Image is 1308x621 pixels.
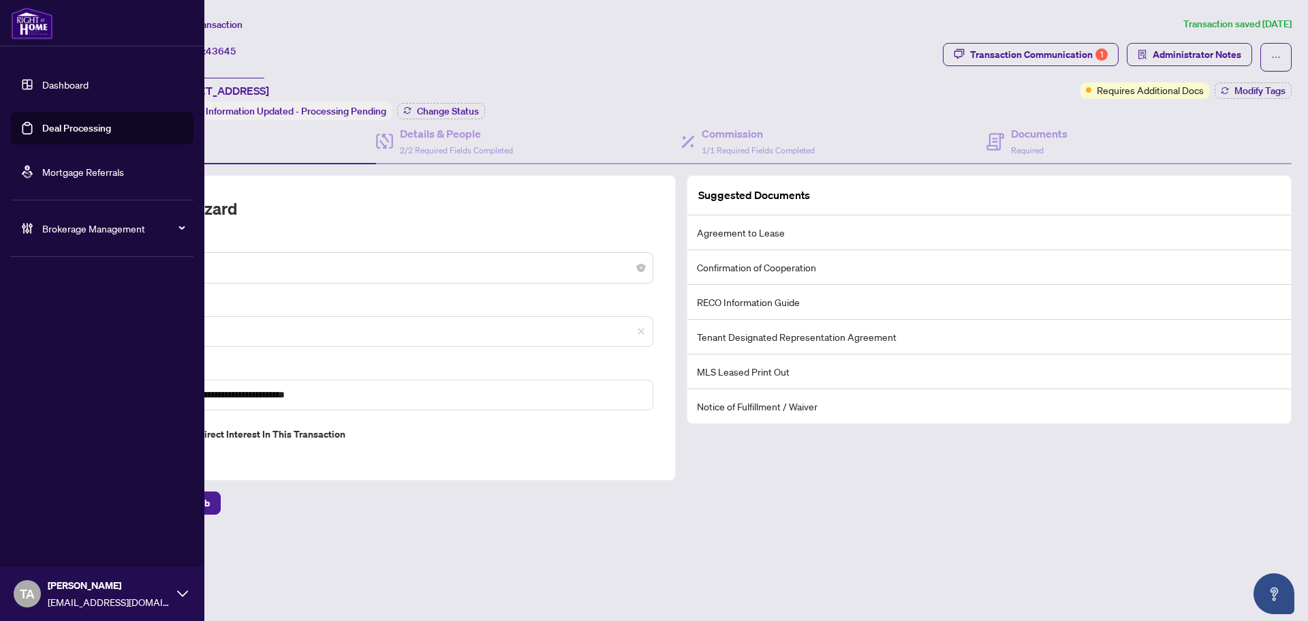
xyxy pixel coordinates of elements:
[1097,82,1204,97] span: Requires Additional Docs
[702,145,815,155] span: 1/1 Required Fields Completed
[169,102,392,120] div: Status:
[1011,125,1068,142] h4: Documents
[687,389,1291,423] li: Notice of Fulfillment / Waiver
[93,427,653,442] label: Do you have direct or indirect interest in this transaction
[48,594,170,609] span: [EMAIL_ADDRESS][DOMAIN_NAME]
[20,584,35,603] span: TA
[1234,86,1286,95] span: Modify Tags
[970,44,1108,65] div: Transaction Communication
[1011,145,1044,155] span: Required
[400,145,513,155] span: 2/2 Required Fields Completed
[93,363,653,378] label: Property Address
[698,187,810,204] article: Suggested Documents
[417,106,479,116] span: Change Status
[11,7,53,40] img: logo
[93,236,653,251] label: Transaction Type
[48,578,170,593] span: [PERSON_NAME]
[1127,43,1252,66] button: Administrator Notes
[42,78,89,91] a: Dashboard
[102,255,645,281] span: Deal - Buy Side Lease
[637,327,645,335] span: close
[943,43,1119,66] button: Transaction Communication1
[42,166,124,178] a: Mortgage Referrals
[1215,82,1292,99] button: Modify Tags
[93,300,653,315] label: MLS ID
[687,285,1291,320] li: RECO Information Guide
[1095,48,1108,61] div: 1
[1183,16,1292,32] article: Transaction saved [DATE]
[687,354,1291,389] li: MLS Leased Print Out
[400,125,513,142] h4: Details & People
[637,264,645,272] span: close-circle
[397,103,485,119] button: Change Status
[42,122,111,134] a: Deal Processing
[687,215,1291,250] li: Agreement to Lease
[169,82,269,99] span: [STREET_ADDRESS]
[1153,44,1241,65] span: Administrator Notes
[206,45,236,57] span: 43645
[42,221,184,236] span: Brokerage Management
[170,18,243,31] span: View Transaction
[206,105,386,117] span: Information Updated - Processing Pending
[1138,50,1147,59] span: solution
[702,125,815,142] h4: Commission
[1253,573,1294,614] button: Open asap
[1271,52,1281,62] span: ellipsis
[687,250,1291,285] li: Confirmation of Cooperation
[687,320,1291,354] li: Tenant Designated Representation Agreement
